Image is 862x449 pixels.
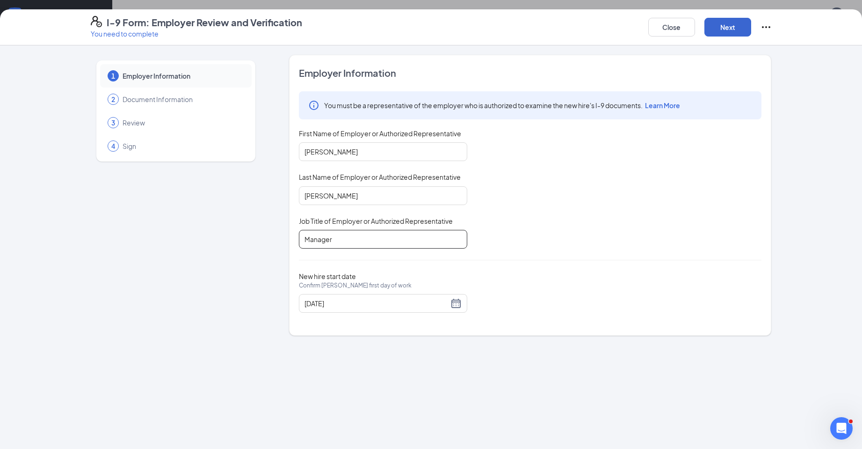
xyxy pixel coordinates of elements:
[91,16,102,27] svg: FormI9EVerifyIcon
[648,18,695,37] button: Close
[123,95,242,104] span: Document Information
[299,142,467,161] input: Enter your first name
[299,186,467,205] input: Enter your last name
[643,101,680,110] a: Learn More
[299,216,453,226] span: Job Title of Employer or Authorized Representative
[645,101,680,110] span: Learn More
[111,118,115,127] span: 3
[123,71,242,81] span: Employer Information
[761,22,772,33] svg: Ellipses
[324,101,680,110] span: You must be a representative of the employer who is authorized to examine the new hire's I-9 docu...
[308,100,319,111] svg: Info
[123,141,242,151] span: Sign
[111,95,115,104] span: 2
[299,281,412,290] span: Confirm [PERSON_NAME] first day of work
[299,272,412,300] span: New hire start date
[111,141,115,151] span: 4
[830,417,853,440] iframe: Intercom live chat
[123,118,242,127] span: Review
[304,298,449,309] input: 10/14/2025
[107,16,302,29] h4: I-9 Form: Employer Review and Verification
[299,129,461,138] span: First Name of Employer or Authorized Representative
[299,230,467,249] input: Enter job title
[299,172,461,182] span: Last Name of Employer or Authorized Representative
[91,29,302,38] p: You need to complete
[299,66,761,80] span: Employer Information
[704,18,751,37] button: Next
[111,71,115,81] span: 1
